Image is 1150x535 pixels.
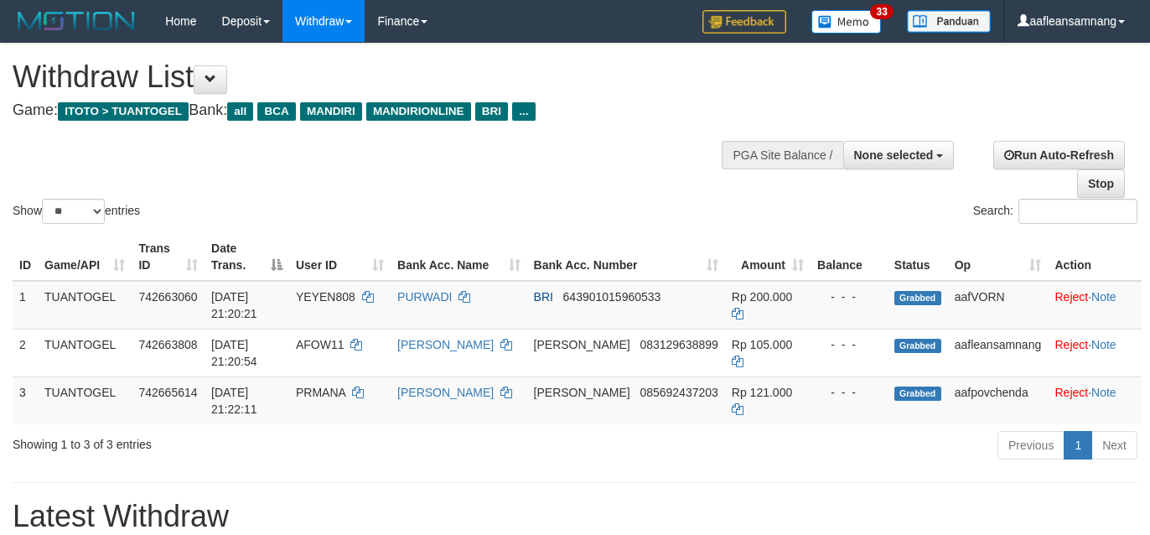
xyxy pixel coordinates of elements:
td: TUANTOGEL [38,281,132,330]
span: YEYEN808 [296,290,355,304]
span: [DATE] 21:20:54 [211,338,257,368]
td: 2 [13,329,38,377]
span: [DATE] 21:20:21 [211,290,257,320]
span: Copy 085692437203 to clipboard [640,386,717,399]
img: Button%20Memo.svg [811,10,882,34]
h1: Latest Withdraw [13,500,1137,533]
span: BCA [257,102,295,121]
select: Showentries [42,199,105,224]
span: MANDIRIONLINE [366,102,471,121]
a: Note [1091,386,1116,399]
span: Grabbed [894,339,941,353]
a: Stop [1077,169,1125,198]
span: AFOW11 [296,338,344,351]
a: Reject [1054,338,1088,351]
th: Op: activate to sort column ascending [948,233,1049,281]
div: - - - [817,336,881,353]
th: Game/API: activate to sort column ascending [38,233,132,281]
span: Grabbed [894,387,941,401]
th: Amount: activate to sort column ascending [725,233,811,281]
th: Balance [811,233,888,281]
span: Copy 083129638899 to clipboard [640,338,717,351]
th: Status [888,233,948,281]
a: [PERSON_NAME] [397,338,494,351]
label: Show entries [13,199,140,224]
td: TUANTOGEL [38,377,132,424]
a: Note [1091,338,1116,351]
img: Feedback.jpg [702,10,786,34]
span: all [227,102,253,121]
div: - - - [817,384,881,401]
a: PURWADI [397,290,452,304]
span: BRI [534,290,553,304]
td: TUANTOGEL [38,329,132,377]
td: · [1048,329,1142,377]
a: Note [1091,290,1116,304]
td: aafVORN [948,281,1049,330]
a: 1 [1064,431,1092,460]
a: Reject [1054,290,1088,304]
a: Run Auto-Refresh [993,141,1125,169]
label: Search: [973,199,1137,224]
h1: Withdraw List [13,60,750,94]
span: ... [512,102,535,121]
img: MOTION_logo.png [13,8,140,34]
span: 742663808 [138,338,197,351]
th: Bank Acc. Name: activate to sort column ascending [391,233,526,281]
div: Showing 1 to 3 of 3 entries [13,429,467,453]
a: [PERSON_NAME] [397,386,494,399]
span: BRI [475,102,508,121]
th: Date Trans.: activate to sort column descending [205,233,289,281]
a: Previous [997,431,1065,460]
span: Copy 643901015960533 to clipboard [563,290,661,304]
span: ITOTO > TUANTOGEL [58,102,189,121]
span: [DATE] 21:22:11 [211,386,257,416]
span: 742665614 [138,386,197,399]
span: 742663060 [138,290,197,304]
a: Next [1091,431,1137,460]
td: · [1048,281,1142,330]
h4: Game: Bank: [13,102,750,119]
span: Rp 200.000 [732,290,792,304]
td: · [1048,377,1142,424]
th: User ID: activate to sort column ascending [289,233,391,281]
div: PGA Site Balance / [722,141,842,169]
th: Trans ID: activate to sort column ascending [132,233,205,281]
input: Search: [1018,199,1137,224]
th: Action [1048,233,1142,281]
div: - - - [817,288,881,305]
td: aafleansamnang [948,329,1049,377]
button: None selected [843,141,955,169]
span: None selected [854,148,934,162]
span: [PERSON_NAME] [534,386,630,399]
td: 1 [13,281,38,330]
span: PRMANA [296,386,345,399]
span: [PERSON_NAME] [534,338,630,351]
span: 33 [870,4,893,19]
span: Rp 121.000 [732,386,792,399]
span: MANDIRI [300,102,362,121]
th: ID [13,233,38,281]
a: Reject [1054,386,1088,399]
span: Rp 105.000 [732,338,792,351]
td: aafpovchenda [948,377,1049,424]
th: Bank Acc. Number: activate to sort column ascending [527,233,725,281]
td: 3 [13,377,38,424]
span: Grabbed [894,291,941,305]
img: panduan.png [907,10,991,33]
